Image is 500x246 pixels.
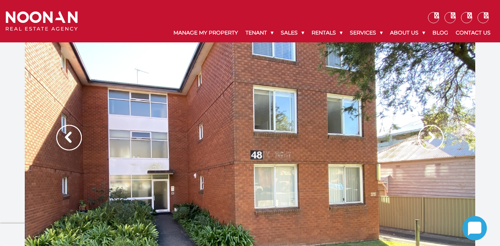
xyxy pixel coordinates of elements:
img: Arrow slider [418,125,444,150]
a: Contact Us [452,23,494,42]
a: Tenant [242,23,277,42]
a: About Us [386,23,429,42]
a: Blog [429,23,452,42]
img: Noonan Real Estate Agency [6,11,78,31]
a: Manage My Property [170,23,242,42]
img: Arrow slider [56,125,82,150]
a: Sales [277,23,308,42]
a: Rentals [308,23,346,42]
a: Services [346,23,386,42]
